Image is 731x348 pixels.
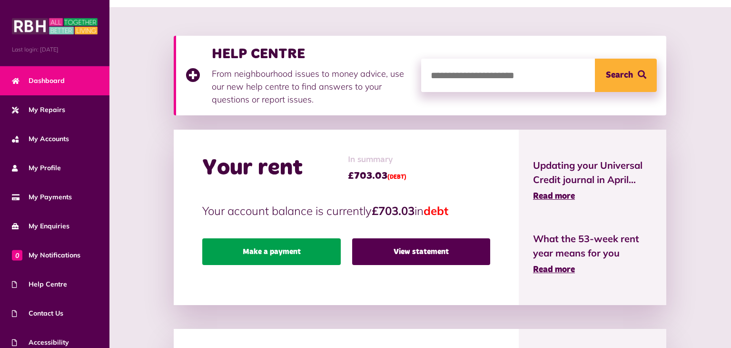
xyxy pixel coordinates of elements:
[12,338,69,348] span: Accessibility
[595,59,657,92] button: Search
[12,76,65,86] span: Dashboard
[202,202,490,219] p: Your account balance is currently in
[533,232,652,260] span: What the 53-week rent year means for you
[12,45,98,54] span: Last login: [DATE]
[12,105,65,115] span: My Repairs
[12,221,69,231] span: My Enquiries
[12,163,61,173] span: My Profile
[348,154,406,166] span: In summary
[202,238,340,265] a: Make a payment
[387,174,406,180] span: (DEBT)
[533,192,575,201] span: Read more
[202,154,303,182] h2: Your rent
[352,238,490,265] a: View statement
[606,59,633,92] span: Search
[533,158,652,187] span: Updating your Universal Credit journal in April...
[424,204,448,218] span: debt
[212,45,412,62] h3: HELP CENTRE
[12,279,67,289] span: Help Centre
[12,250,80,260] span: My Notifications
[533,266,575,274] span: Read more
[533,158,652,203] a: Updating your Universal Credit journal in April... Read more
[212,67,412,106] p: From neighbourhood issues to money advice, use our new help centre to find answers to your questi...
[533,232,652,276] a: What the 53-week rent year means for you Read more
[12,308,63,318] span: Contact Us
[12,17,98,36] img: MyRBH
[348,169,406,183] span: £703.03
[12,192,72,202] span: My Payments
[372,204,415,218] strong: £703.03
[12,134,69,144] span: My Accounts
[12,250,22,260] span: 0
